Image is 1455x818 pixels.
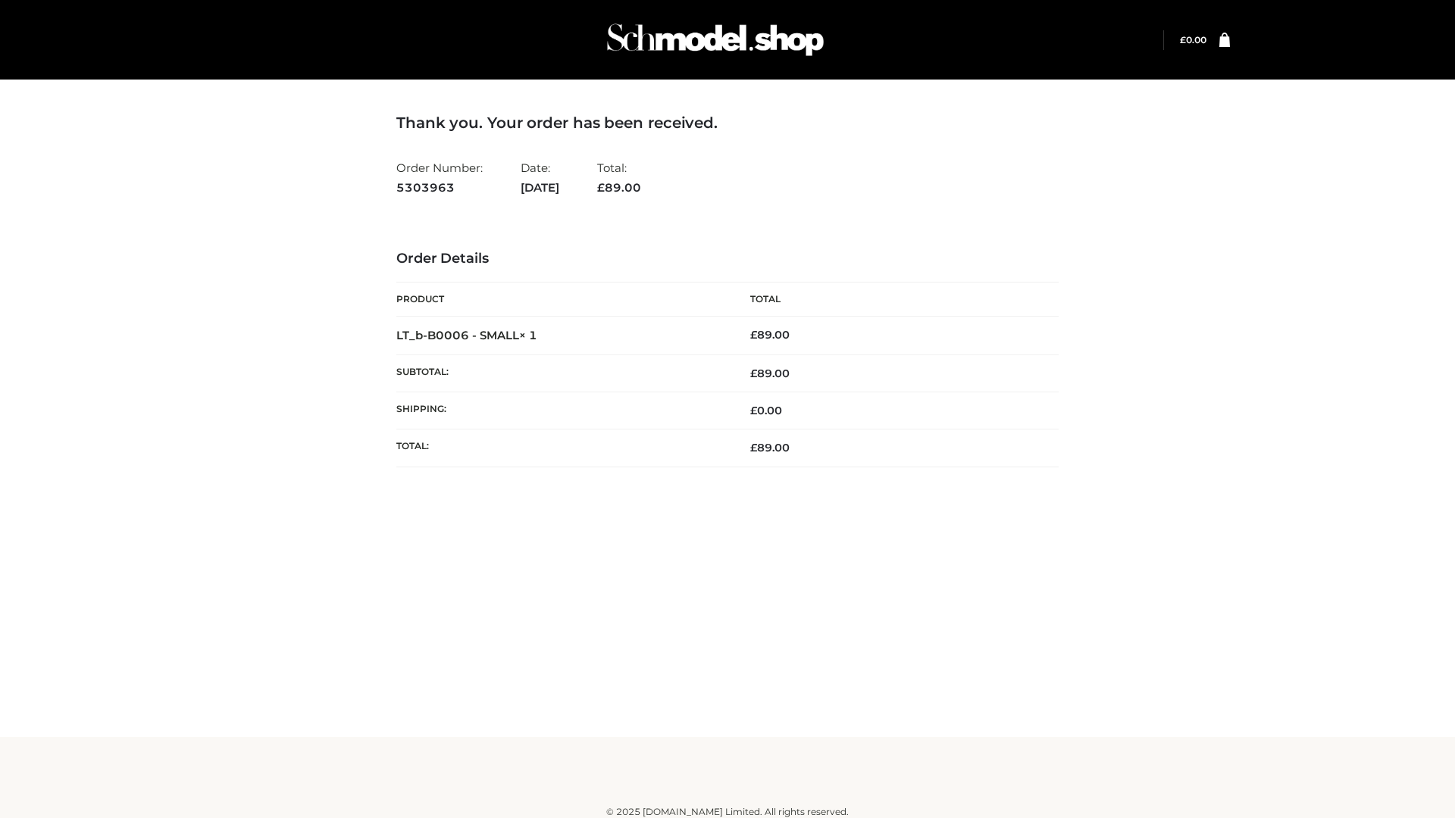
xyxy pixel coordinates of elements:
bdi: 0.00 [750,404,782,417]
span: £ [597,180,605,195]
strong: LT_b-B0006 - SMALL [396,328,537,342]
th: Total [727,283,1059,317]
strong: [DATE] [521,178,559,198]
span: £ [750,367,757,380]
h3: Thank you. Your order has been received. [396,114,1059,132]
img: Schmodel Admin 964 [602,10,829,70]
th: Shipping: [396,392,727,429]
bdi: 89.00 [750,328,790,342]
span: 89.00 [750,367,790,380]
h3: Order Details [396,251,1059,267]
a: £0.00 [1180,34,1206,45]
span: £ [750,328,757,342]
li: Order Number: [396,155,483,201]
span: 89.00 [597,180,641,195]
li: Total: [597,155,641,201]
th: Product [396,283,727,317]
span: £ [750,404,757,417]
span: £ [750,441,757,454]
th: Subtotal: [396,354,727,392]
span: 89.00 [750,441,790,454]
span: £ [1180,34,1186,45]
strong: 5303963 [396,178,483,198]
li: Date: [521,155,559,201]
strong: × 1 [519,328,537,342]
bdi: 0.00 [1180,34,1206,45]
th: Total: [396,429,727,467]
